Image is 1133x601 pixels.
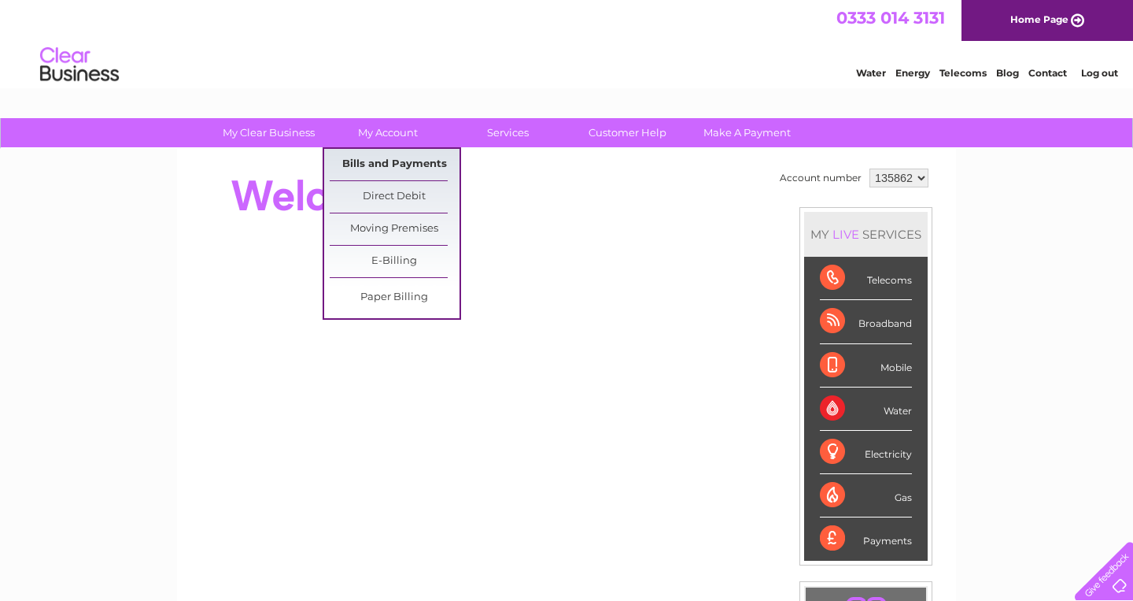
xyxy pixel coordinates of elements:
[330,282,459,313] a: Paper Billing
[330,149,459,180] a: Bills and Payments
[196,9,939,76] div: Clear Business is a trading name of Verastar Limited (registered in [GEOGRAPHIC_DATA] No. 3667643...
[323,118,453,147] a: My Account
[829,227,862,242] div: LIVE
[330,181,459,213] a: Direct Debit
[1081,67,1118,79] a: Log out
[820,388,912,431] div: Water
[939,67,987,79] a: Telecoms
[330,246,459,277] a: E-Billing
[820,257,912,300] div: Telecoms
[836,8,945,28] a: 0333 014 3131
[204,118,334,147] a: My Clear Business
[820,474,912,518] div: Gas
[443,118,573,147] a: Services
[804,212,928,257] div: MY SERVICES
[820,431,912,474] div: Electricity
[1028,67,1067,79] a: Contact
[39,41,120,89] img: logo.png
[682,118,812,147] a: Make A Payment
[820,344,912,388] div: Mobile
[330,213,459,245] a: Moving Premises
[820,300,912,343] div: Broadband
[895,67,930,79] a: Energy
[563,118,692,147] a: Customer Help
[996,67,1019,79] a: Blog
[820,518,912,560] div: Payments
[856,67,886,79] a: Water
[776,165,865,191] td: Account number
